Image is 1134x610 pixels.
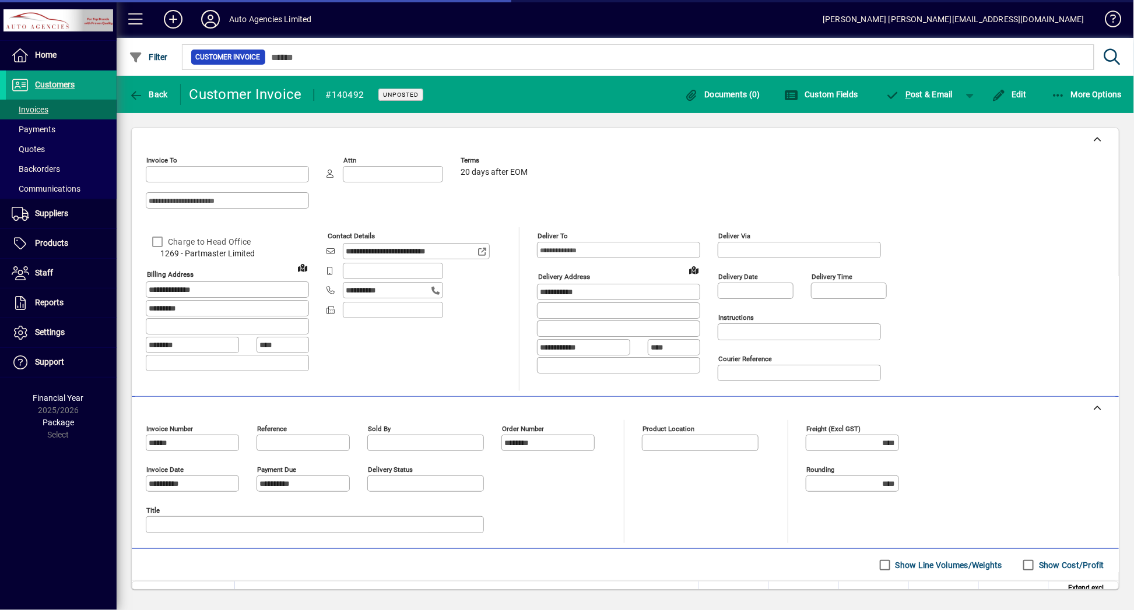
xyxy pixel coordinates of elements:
mat-label: Payment due [257,466,296,474]
button: More Options [1048,84,1125,105]
span: GST ($) [1018,588,1041,601]
span: Filter [129,52,168,62]
button: Back [126,84,171,105]
button: Edit [989,84,1030,105]
span: Quotes [12,144,45,154]
label: Show Cost/Profit [1037,559,1104,571]
a: Reports [6,288,117,318]
a: Quotes [6,139,117,159]
app-page-header-button: Back [117,84,181,105]
span: Package [43,418,74,427]
mat-label: Rounding [806,466,834,474]
a: Suppliers [6,199,117,228]
span: Reports [35,298,64,307]
span: 1269 - Partmaster Limited [146,248,309,260]
a: Settings [6,318,117,347]
span: More Options [1051,90,1122,99]
mat-label: Order number [502,425,544,433]
button: Custom Fields [782,84,861,105]
button: Add [155,9,192,30]
a: Invoices [6,100,117,119]
span: Customer Invoice [196,51,261,63]
a: Support [6,348,117,377]
a: Products [6,229,117,258]
span: Unposted [383,91,419,98]
span: Invoices [12,105,48,114]
span: Description [242,588,278,601]
span: Suppliers [35,209,68,218]
a: Payments [6,119,117,139]
mat-label: Courier Reference [718,355,772,363]
a: Home [6,41,117,70]
span: Support [35,357,64,366]
span: Settings [35,327,65,337]
span: Customers [35,80,75,89]
span: Edit [992,90,1027,99]
span: Terms [461,157,531,164]
a: Backorders [6,159,117,179]
span: Backorders [12,164,60,174]
span: Staff [35,268,53,277]
mat-label: Title [146,506,160,514]
mat-label: Invoice number [146,425,193,433]
mat-label: Product location [643,425,694,433]
label: Show Line Volumes/Weights [893,559,1002,571]
span: P [905,90,911,99]
mat-label: Freight (excl GST) [806,425,861,433]
a: View on map [684,260,703,279]
span: Communications [12,184,80,193]
mat-label: Attn [343,156,356,164]
mat-label: Invoice date [146,466,184,474]
div: Auto Agencies Limited [229,10,312,29]
div: [PERSON_NAME] [PERSON_NAME][EMAIL_ADDRESS][DOMAIN_NAME] [823,10,1084,29]
a: Staff [6,259,117,288]
mat-label: Delivery date [718,273,758,281]
span: Item [147,588,161,601]
span: Supply [740,588,761,601]
mat-label: Reference [257,425,287,433]
mat-label: Delivery status [368,466,413,474]
a: View on map [293,258,312,277]
mat-label: Deliver via [718,232,750,240]
button: Profile [192,9,229,30]
span: Products [35,238,68,248]
span: Discount (%) [932,588,971,601]
div: #140492 [326,86,364,104]
mat-label: Invoice To [146,156,177,164]
a: Knowledge Base [1096,2,1119,40]
span: Backorder [800,588,831,601]
button: Post & Email [880,84,959,105]
div: Customer Invoice [189,85,302,104]
mat-label: Delivery time [812,273,852,281]
span: Rate excl GST ($) [848,588,901,601]
span: 20 days after EOM [461,168,528,177]
mat-label: Instructions [718,313,754,322]
span: Financial Year [33,393,84,403]
mat-label: Deliver To [538,232,568,240]
span: Home [35,50,57,59]
span: Extend excl GST ($) [1056,581,1104,607]
a: Communications [6,179,117,199]
span: Documents (0) [684,90,760,99]
button: Filter [126,47,171,68]
span: ost & Email [886,90,953,99]
mat-label: Sold by [368,425,391,433]
span: Custom Fields [785,90,858,99]
span: Back [129,90,168,99]
button: Documents (0) [682,84,763,105]
span: Payments [12,125,55,134]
